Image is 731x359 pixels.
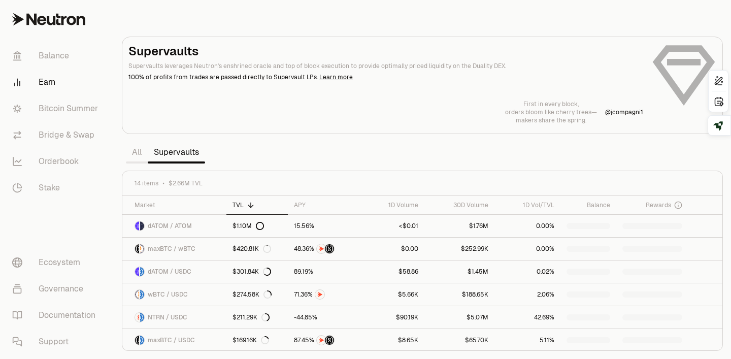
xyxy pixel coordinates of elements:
button: NTRNStructured Points [294,335,354,345]
a: $0.00 [360,238,424,260]
a: $211.29K [226,306,288,329]
span: maxBTC / USDC [148,336,195,344]
img: Structured Points [325,336,334,345]
a: $1.10M [226,215,288,237]
a: Documentation [4,302,110,329]
a: NTRNStructured Points [288,238,360,260]
p: First in every block, [505,100,597,108]
button: NTRNStructured Points [294,244,354,254]
a: NTRN [288,283,360,306]
a: $252.99K [424,238,494,260]
button: NTRN [294,289,354,300]
span: NTRN / USDC [148,313,187,321]
a: $65.70K [424,329,494,351]
div: $420.81K [232,245,271,253]
a: maxBTC LogoUSDC LogomaxBTC / USDC [122,329,226,351]
a: $8.65K [360,329,424,351]
a: Earn [4,69,110,95]
a: wBTC LogoUSDC LogowBTC / USDC [122,283,226,306]
a: $5.66K [360,283,424,306]
div: $274.58K [232,290,272,299]
span: $2.66M TVL [169,179,203,187]
div: Market [135,201,220,209]
img: USDC Logo [140,313,144,322]
span: dATOM / USDC [148,268,191,276]
a: 0.00% [494,215,560,237]
h2: Supervaults [128,43,643,59]
a: Bridge & Swap [4,122,110,148]
p: 100% of profits from trades are passed directly to Supervault LPs. [128,73,643,82]
a: <$0.01 [360,215,424,237]
a: $1.45M [424,260,494,283]
p: orders bloom like cherry trees— [505,108,597,116]
a: 0.02% [494,260,560,283]
a: NTRN LogoUSDC LogoNTRN / USDC [122,306,226,329]
img: dATOM Logo [135,267,139,276]
div: $169.16K [232,336,269,344]
a: @jcompagni1 [605,108,643,116]
a: NTRNStructured Points [288,329,360,351]
img: NTRN [317,244,326,253]
img: NTRN [315,290,324,299]
a: maxBTC LogowBTC LogomaxBTC / wBTC [122,238,226,260]
a: 42.69% [494,306,560,329]
span: dATOM / ATOM [148,222,192,230]
img: USDC Logo [140,290,144,299]
a: All [126,142,148,162]
img: dATOM Logo [135,221,139,231]
a: First in every block,orders bloom like cherry trees—makers share the spring. [505,100,597,124]
img: NTRN [317,336,326,345]
a: Supervaults [148,142,205,162]
img: maxBTC Logo [135,336,139,345]
div: Balance [567,201,610,209]
a: 5.11% [494,329,560,351]
a: $301.84K [226,260,288,283]
span: 14 items [135,179,158,187]
a: $188.65K [424,283,494,306]
a: $274.58K [226,283,288,306]
div: 1D Volume [367,201,418,209]
div: 1D Vol/TVL [501,201,554,209]
a: $58.86 [360,260,424,283]
div: $1.10M [232,222,264,230]
div: $301.84K [232,268,271,276]
a: Orderbook [4,148,110,175]
a: $90.19K [360,306,424,329]
p: @ jcompagni1 [605,108,643,116]
a: Stake [4,175,110,201]
img: NTRN Logo [135,313,139,322]
img: USDC Logo [140,267,144,276]
a: Governance [4,276,110,302]
div: TVL [232,201,282,209]
p: makers share the spring. [505,116,597,124]
a: Support [4,329,110,355]
a: Bitcoin Summer [4,95,110,122]
div: 30D Volume [430,201,488,209]
span: Rewards [646,201,671,209]
a: Balance [4,43,110,69]
div: $211.29K [232,313,270,321]
img: ATOM Logo [140,221,144,231]
img: Structured Points [325,244,334,253]
img: USDC Logo [140,336,144,345]
span: wBTC / USDC [148,290,188,299]
a: $420.81K [226,238,288,260]
img: maxBTC Logo [135,244,139,253]
div: APY [294,201,354,209]
img: wBTC Logo [140,244,144,253]
p: Supervaults leverages Neutron's enshrined oracle and top of block execution to provide optimally ... [128,61,643,71]
a: 2.06% [494,283,560,306]
img: wBTC Logo [135,290,139,299]
a: $1.76M [424,215,494,237]
a: dATOM LogoATOM LogodATOM / ATOM [122,215,226,237]
a: $5.07M [424,306,494,329]
a: Ecosystem [4,249,110,276]
a: Learn more [319,73,353,81]
a: $169.16K [226,329,288,351]
span: maxBTC / wBTC [148,245,195,253]
a: 0.00% [494,238,560,260]
a: dATOM LogoUSDC LogodATOM / USDC [122,260,226,283]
